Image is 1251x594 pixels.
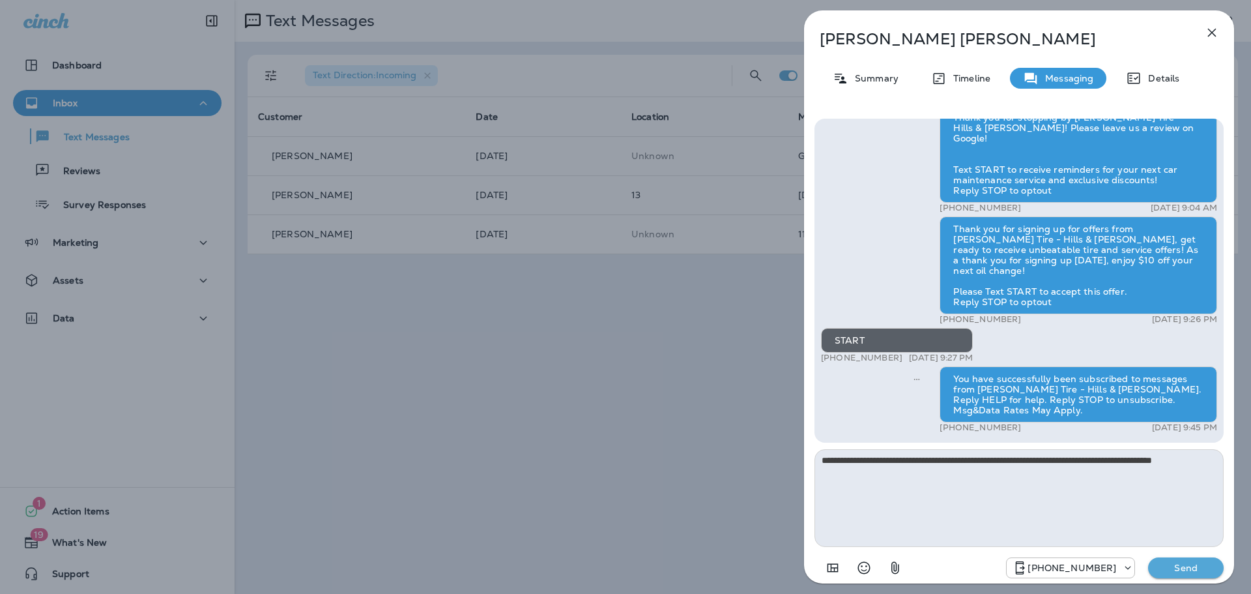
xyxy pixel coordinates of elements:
[821,353,902,363] p: [PHONE_NUMBER]
[940,314,1021,325] p: [PHONE_NUMBER]
[848,73,899,83] p: Summary
[1007,560,1134,576] div: +1 (330) 919-6698
[820,30,1175,48] p: [PERSON_NAME] [PERSON_NAME]
[913,372,920,384] span: Sent
[940,366,1217,423] div: You have successfully been subscribed to messages from [PERSON_NAME] Tire - Hills & [PERSON_NAME]...
[940,423,1021,433] p: [PHONE_NUMBER]
[1151,203,1217,213] p: [DATE] 9:04 AM
[820,555,846,581] button: Add in a premade template
[909,353,973,363] p: [DATE] 9:27 PM
[940,216,1217,314] div: Thank you for signing up for offers from [PERSON_NAME] Tire - Hills & [PERSON_NAME], get ready to...
[1142,73,1179,83] p: Details
[940,203,1021,213] p: [PHONE_NUMBER]
[1028,563,1116,573] p: [PHONE_NUMBER]
[1039,73,1093,83] p: Messaging
[1152,314,1217,325] p: [DATE] 9:26 PM
[947,73,990,83] p: Timeline
[1148,557,1224,578] button: Send
[851,555,877,581] button: Select an emoji
[1158,562,1213,574] p: Send
[1152,423,1217,433] p: [DATE] 9:45 PM
[821,328,973,353] div: START
[940,105,1217,203] div: Thank you for stopping by [PERSON_NAME] Tire - Hills & [PERSON_NAME]! Please leave us a review on...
